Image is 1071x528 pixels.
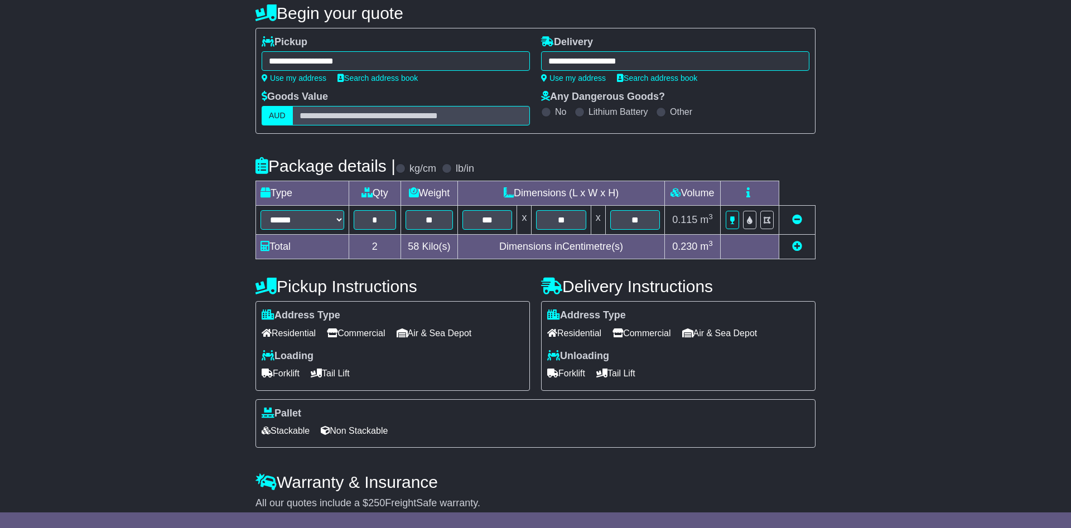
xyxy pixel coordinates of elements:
a: Use my address [541,74,606,83]
td: Volume [664,181,720,206]
label: Loading [262,350,313,362]
h4: Begin your quote [255,4,816,22]
td: 2 [349,235,401,259]
label: Lithium Battery [588,106,648,117]
label: Pallet [262,408,301,420]
label: Goods Value [262,91,328,103]
span: 0.115 [672,214,697,225]
a: Search address book [617,74,697,83]
label: Any Dangerous Goods? [541,91,665,103]
span: Tail Lift [311,365,350,382]
span: Air & Sea Depot [682,324,758,342]
td: Dimensions in Centimetre(s) [458,235,665,259]
span: 58 [408,241,419,252]
h4: Delivery Instructions [541,277,816,296]
label: Unloading [547,350,609,362]
td: Total [256,235,349,259]
span: Forklift [262,365,300,382]
a: Remove this item [792,214,802,225]
span: 250 [368,497,385,508]
div: All our quotes include a $ FreightSafe warranty. [255,497,816,510]
span: Commercial [327,324,385,342]
td: Kilo(s) [401,235,458,259]
a: Search address book [337,74,418,83]
h4: Warranty & Insurance [255,473,816,491]
span: m [700,214,713,225]
span: Residential [262,324,316,342]
label: No [555,106,566,117]
a: Add new item [792,241,802,252]
td: x [591,206,605,235]
sup: 3 [708,212,713,221]
td: Weight [401,181,458,206]
h4: Pickup Instructions [255,277,530,296]
td: Dimensions (L x W x H) [458,181,665,206]
a: Use my address [262,74,326,83]
label: AUD [262,106,293,125]
span: Non Stackable [321,422,388,439]
span: 0.230 [672,241,697,252]
span: Residential [547,324,601,342]
label: Pickup [262,36,307,49]
span: Air & Sea Depot [397,324,472,342]
span: Tail Lift [596,365,635,382]
span: m [700,241,713,252]
label: kg/cm [409,163,436,175]
td: Type [256,181,349,206]
label: Delivery [541,36,593,49]
span: Commercial [612,324,670,342]
label: Other [670,106,692,117]
sup: 3 [708,239,713,248]
td: Qty [349,181,401,206]
label: Address Type [262,309,340,322]
label: lb/in [456,163,474,175]
td: x [517,206,532,235]
span: Forklift [547,365,585,382]
h4: Package details | [255,157,395,175]
span: Stackable [262,422,310,439]
label: Address Type [547,309,626,322]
